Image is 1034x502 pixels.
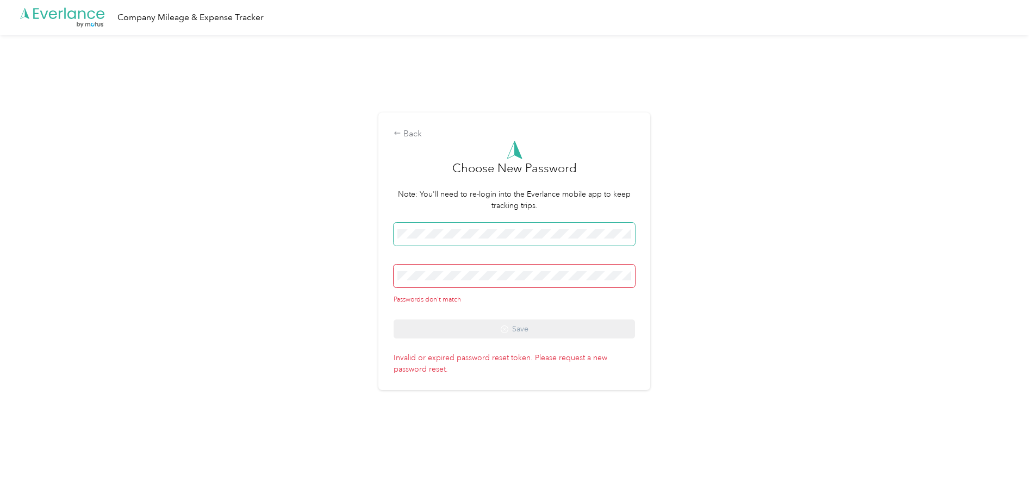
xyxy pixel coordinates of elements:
[394,128,635,141] div: Back
[394,348,635,375] p: Invalid or expired password reset token. Please request a new password reset.
[452,159,577,189] h3: Choose New Password
[394,295,635,305] div: Passwords don't match
[394,189,635,211] p: Note: You'll need to re-login into the Everlance mobile app to keep tracking trips.
[117,11,264,24] div: Company Mileage & Expense Tracker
